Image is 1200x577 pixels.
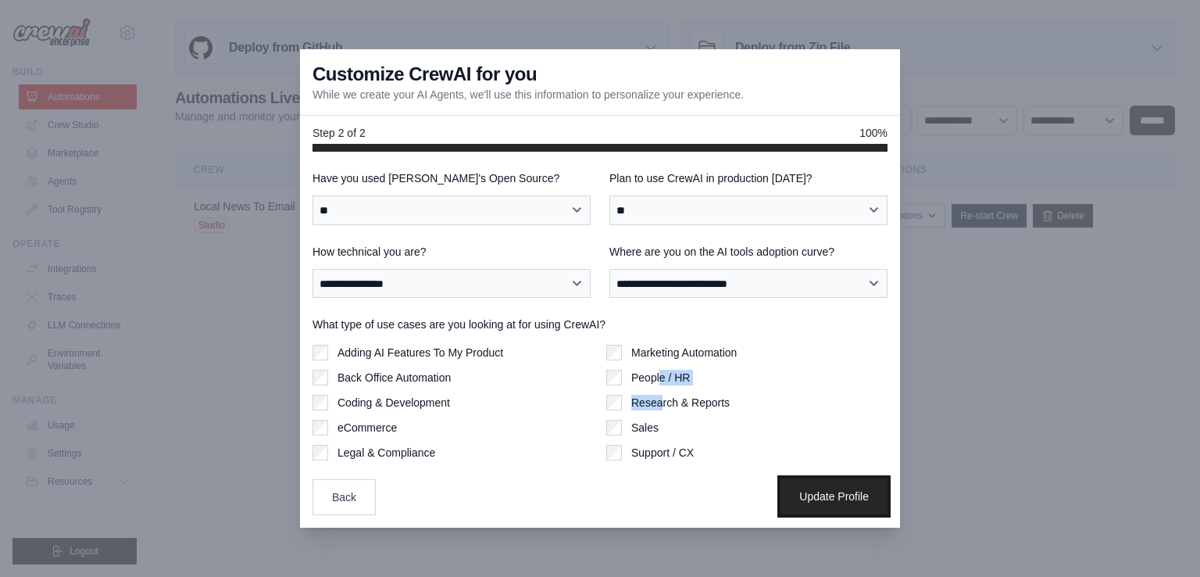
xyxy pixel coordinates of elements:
[337,345,503,360] label: Adding AI Features To My Product
[337,445,435,461] label: Legal & Compliance
[337,420,397,435] label: eCommerce
[312,244,591,260] label: How technical you are?
[631,445,694,461] label: Support / CX
[609,170,887,186] label: Plan to use CrewAI in production [DATE]?
[631,345,737,360] label: Marketing Automation
[780,478,887,514] button: Update Profile
[312,62,537,87] h3: Customize CrewAI for you
[312,317,887,332] label: What type of use cases are you looking at for using CrewAI?
[312,170,591,186] label: Have you used [PERSON_NAME]'s Open Source?
[1122,502,1200,577] iframe: Chat Widget
[312,479,376,515] button: Back
[631,395,730,410] label: Research & Reports
[859,125,887,141] span: 100%
[609,244,887,260] label: Where are you on the AI tools adoption curve?
[337,395,450,410] label: Coding & Development
[631,420,659,435] label: Sales
[312,87,744,102] p: While we create your AI Agents, we'll use this information to personalize your experience.
[631,370,690,385] label: People / HR
[312,125,366,141] span: Step 2 of 2
[337,370,451,385] label: Back Office Automation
